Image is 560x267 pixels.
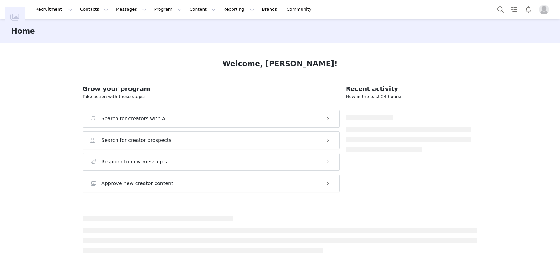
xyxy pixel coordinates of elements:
[83,110,340,128] button: Search for creators with AI.
[346,84,471,93] h2: Recent activity
[101,115,168,122] h3: Search for creators with AI.
[186,2,219,16] button: Content
[283,2,318,16] a: Community
[222,58,338,69] h1: Welcome, [PERSON_NAME]!
[535,5,555,14] button: Profile
[32,2,76,16] button: Recruitment
[494,2,507,16] button: Search
[101,158,169,166] h3: Respond to new messages.
[150,2,185,16] button: Program
[83,93,340,100] p: Take action with these steps:
[83,84,340,93] h2: Grow your program
[346,93,471,100] p: New in the past 24 hours:
[220,2,258,16] button: Reporting
[101,137,173,144] h3: Search for creator prospects.
[112,2,150,16] button: Messages
[539,5,549,14] img: placeholder-profile.jpg
[83,175,340,192] button: Approve new creator content.
[521,2,535,16] button: Notifications
[11,26,35,37] h3: Home
[83,131,340,149] button: Search for creator prospects.
[83,153,340,171] button: Respond to new messages.
[258,2,282,16] a: Brands
[101,180,175,187] h3: Approve new creator content.
[508,2,521,16] a: Tasks
[76,2,112,16] button: Contacts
